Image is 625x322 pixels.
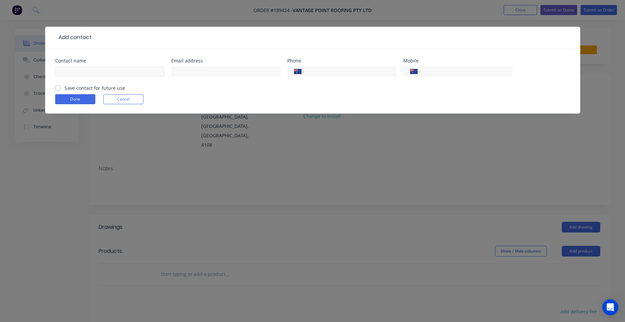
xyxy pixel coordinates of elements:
button: Cancel [103,94,143,104]
div: Email address [171,58,281,63]
button: Done [55,94,95,104]
div: Add contact [55,33,92,41]
div: Open Intercom Messenger [602,299,618,315]
label: Save contact for future use [65,85,125,92]
div: Contact name [55,58,165,63]
div: Mobile [403,58,513,63]
div: Phone [287,58,397,63]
